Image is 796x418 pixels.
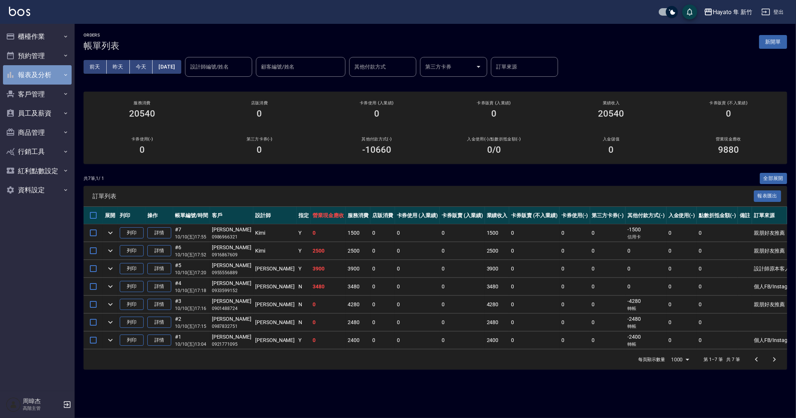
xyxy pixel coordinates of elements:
h2: 卡券使用 (入業績) [327,101,426,105]
p: 高階主管 [23,405,61,412]
div: 1000 [668,349,692,370]
p: 共 7 筆, 1 / 1 [84,175,104,182]
h2: 卡券使用(-) [93,137,192,142]
td: 0 [590,332,626,349]
td: 0 [626,242,667,260]
td: 2500 [485,242,510,260]
td: #5 [173,260,210,278]
p: 0986966321 [212,234,251,240]
h3: 0 [140,145,145,155]
td: 0 [590,224,626,242]
td: [PERSON_NAME] [253,296,297,313]
th: 第三方卡券(-) [590,207,626,224]
p: 0901488724 [212,305,251,312]
p: 0933599152 [212,287,251,294]
button: 員工及薪資 [3,104,72,123]
td: -2400 [626,332,667,349]
button: 列印 [120,299,144,310]
td: 2400 [346,332,370,349]
td: 0 [667,278,697,295]
a: 詳情 [147,335,171,346]
td: 3480 [485,278,510,295]
h3: 0 [726,108,731,119]
td: 0 [395,260,440,278]
td: #4 [173,278,210,295]
td: [PERSON_NAME] [253,278,297,295]
h2: ORDERS [84,33,119,38]
button: 列印 [120,317,144,328]
div: [PERSON_NAME] [212,297,251,305]
button: 列印 [120,245,144,257]
img: Logo [9,7,30,16]
td: 0 [667,314,697,331]
button: expand row [105,281,116,292]
td: 0 [509,278,559,295]
th: 設計師 [253,207,297,224]
a: 報表匯出 [754,192,781,199]
td: 0 [440,224,485,242]
h3: 服務消費 [93,101,192,105]
p: 轉帳 [627,323,665,330]
button: 報表及分析 [3,65,72,85]
td: 0 [560,242,590,260]
td: 0 [560,296,590,313]
td: 0 [311,332,346,349]
button: 列印 [120,263,144,275]
button: expand row [105,227,116,238]
p: 0921771095 [212,341,251,348]
th: 卡券販賣 (入業績) [440,207,485,224]
td: 0 [697,332,738,349]
td: 0 [370,242,395,260]
td: 3900 [311,260,346,278]
td: #1 [173,332,210,349]
td: 1500 [346,224,370,242]
td: 2500 [346,242,370,260]
td: 0 [697,278,738,295]
td: 0 [560,260,590,278]
span: 訂單列表 [93,193,754,200]
td: 0 [509,332,559,349]
a: 詳情 [147,227,171,239]
td: -4280 [626,296,667,313]
td: 4280 [485,296,510,313]
p: 10/10 (五) 17:18 [175,287,208,294]
th: 備註 [738,207,752,224]
td: 0 [370,278,395,295]
td: #3 [173,296,210,313]
button: 客戶管理 [3,85,72,104]
td: [PERSON_NAME] [253,332,297,349]
td: 0 [370,260,395,278]
th: 帳單編號/時間 [173,207,210,224]
a: 詳情 [147,245,171,257]
td: [PERSON_NAME] [253,260,297,278]
th: 操作 [145,207,173,224]
div: [PERSON_NAME] [212,279,251,287]
td: N [297,314,311,331]
p: 10/10 (五) 13:04 [175,341,208,348]
button: expand row [105,245,116,256]
h3: 20540 [129,108,155,119]
td: 0 [697,296,738,313]
button: 今天 [130,60,153,74]
div: [PERSON_NAME] [212,244,251,251]
div: [PERSON_NAME] [212,262,251,269]
td: Y [297,260,311,278]
h2: 其他付款方式(-) [327,137,426,142]
p: 10/10 (五) 17:55 [175,234,208,240]
td: 0 [395,242,440,260]
td: 3480 [346,278,370,295]
th: 營業現金應收 [311,207,346,224]
td: 0 [509,242,559,260]
h3: 0 [609,145,614,155]
h3: 20540 [598,108,624,119]
td: 0 [626,260,667,278]
button: 行銷工具 [3,142,72,161]
div: [PERSON_NAME] [212,333,251,341]
h3: 帳單列表 [84,41,119,51]
button: 資料設定 [3,180,72,200]
button: 前天 [84,60,107,74]
td: 0 [590,314,626,331]
td: #6 [173,242,210,260]
td: 0 [590,278,626,295]
td: 4280 [346,296,370,313]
